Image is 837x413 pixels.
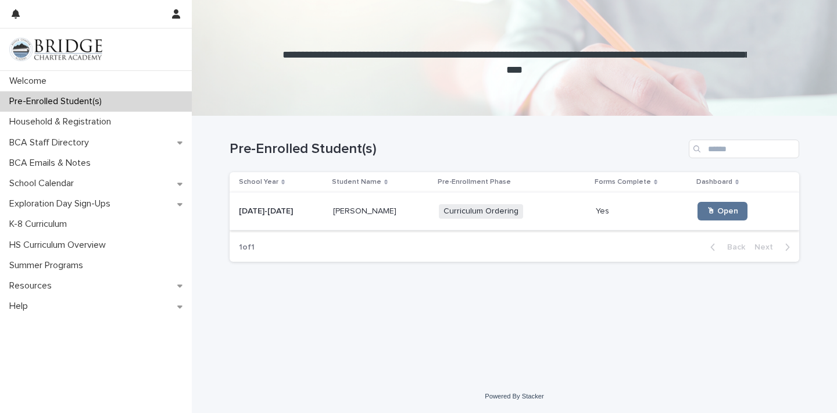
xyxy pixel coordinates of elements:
[689,140,799,158] input: Search
[595,176,651,188] p: Forms Complete
[230,233,264,262] p: 1 of 1
[239,204,295,216] p: [DATE]-[DATE]
[5,76,56,87] p: Welcome
[596,204,611,216] p: Yes
[485,393,543,400] a: Powered By Stacker
[5,137,98,148] p: BCA Staff Directory
[701,242,750,252] button: Back
[438,176,511,188] p: Pre-Enrollment Phase
[5,301,37,312] p: Help
[720,243,745,251] span: Back
[332,176,381,188] p: Student Name
[707,207,738,215] span: 🖱 Open
[5,219,76,230] p: K-8 Curriculum
[439,204,523,219] span: Curriculum Ordering
[5,116,120,127] p: Household & Registration
[230,193,799,230] tr: [DATE]-[DATE][DATE]-[DATE] [PERSON_NAME][PERSON_NAME] Curriculum OrderingYesYes 🖱 Open
[5,158,100,169] p: BCA Emails & Notes
[5,96,111,107] p: Pre-Enrolled Student(s)
[5,260,92,271] p: Summer Programs
[5,178,83,189] p: School Calendar
[5,198,120,209] p: Exploration Day Sign-Ups
[754,243,780,251] span: Next
[697,202,747,220] a: 🖱 Open
[239,176,278,188] p: School Year
[5,240,115,251] p: HS Curriculum Overview
[696,176,732,188] p: Dashboard
[9,38,102,61] img: V1C1m3IdTEidaUdm9Hs0
[333,204,399,216] p: [PERSON_NAME]
[5,280,61,291] p: Resources
[230,141,684,158] h1: Pre-Enrolled Student(s)
[750,242,799,252] button: Next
